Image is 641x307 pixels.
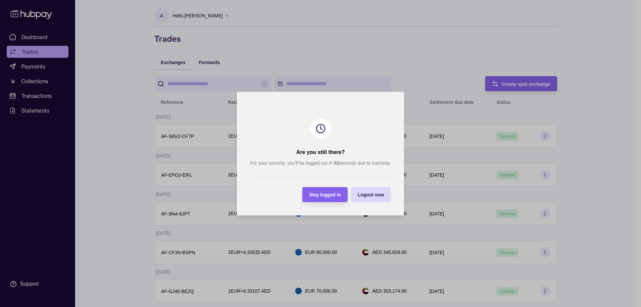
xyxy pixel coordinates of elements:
span: Logout now [358,192,384,197]
h2: Are you still there? [296,149,345,156]
p: For your security, you’ll be logged out in seconds due to inactivity. [250,159,391,167]
button: Stay logged in [302,187,348,202]
button: Logout now [351,187,391,202]
strong: 53 [334,160,339,166]
span: Stay logged in [309,192,341,197]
